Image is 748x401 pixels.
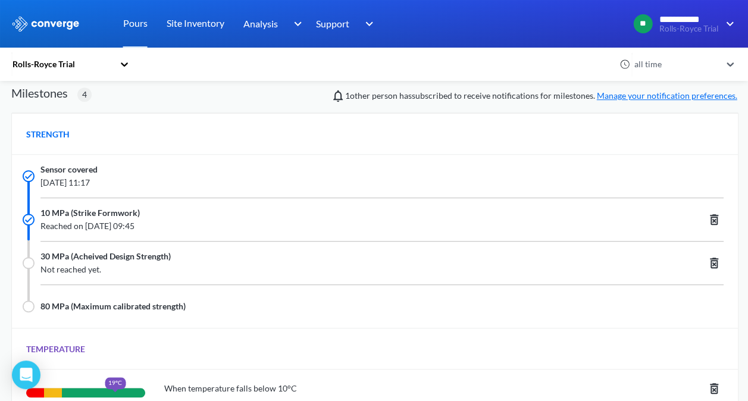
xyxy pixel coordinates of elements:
span: TEMPERATURE [26,343,85,356]
span: Adrian Frost [345,90,370,101]
div: all time [631,58,721,71]
span: STRENGTH [26,128,70,141]
div: Rolls-Royce Trial [11,58,114,71]
span: Not reached yet. [40,263,580,276]
div: Open Intercom Messenger [12,361,40,389]
span: [DATE] 11:17 [40,176,580,189]
span: Analysis [243,16,278,31]
img: downArrow.svg [718,17,737,31]
img: notifications-icon.svg [331,89,345,103]
img: downArrow.svg [358,17,377,31]
img: icon-clock.svg [619,59,630,70]
img: logo_ewhite.svg [11,16,80,32]
span: 30 MPa (Acheived Design Strength) [40,250,171,263]
span: 4 [82,88,87,101]
span: person has subscribed to receive notifications for milestones. [345,89,737,102]
a: Manage your notification preferences. [597,90,737,101]
span: Support [316,16,349,31]
div: 19°C [105,377,126,389]
span: Reached on [DATE] 09:45 [40,220,580,233]
span: 80 MPa (Maximum calibrated strength) [40,300,186,313]
span: Rolls-Royce Trial [659,24,718,33]
span: Sensor covered [40,163,98,176]
img: downArrow.svg [286,17,305,31]
h2: Milestones [11,86,68,100]
span: 10 MPa (Strike Formwork) [40,206,140,220]
span: When temperature falls below 10°C [164,382,297,395]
